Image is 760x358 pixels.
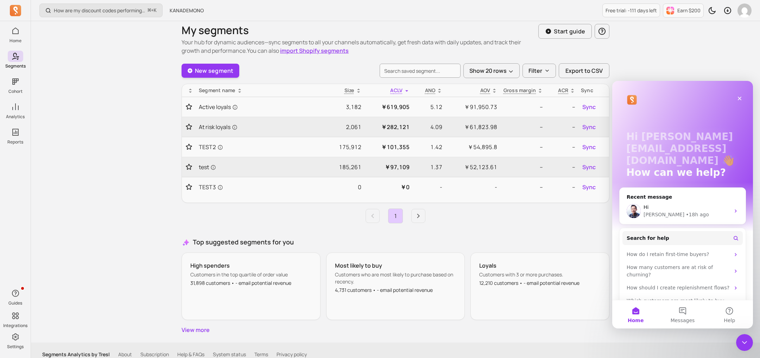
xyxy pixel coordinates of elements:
[280,47,349,55] a: import Shopify segments
[182,237,609,247] h3: Top suggested segments for you
[185,164,193,171] button: Toggle favorite
[327,163,361,171] p: 185,261
[737,4,752,18] img: avatar
[581,141,597,153] button: Sync
[199,123,237,131] span: At risk loyals
[199,103,321,111] a: Active loyals
[582,163,596,171] span: Sync
[54,7,145,14] p: How are my discount codes performing daily?
[199,143,223,151] span: TEST2
[182,209,609,223] ul: Pagination
[705,4,719,18] button: Toggle dark mode
[479,261,601,270] p: Loyals
[367,183,410,191] p: ￥0
[190,280,312,287] p: 31,898 customers • - email potential revenue
[3,323,27,328] p: Integrations
[277,351,307,358] a: Privacy policy
[148,7,157,14] span: +
[182,326,609,334] a: View more
[327,103,361,111] p: 3,182
[5,63,26,69] p: Segments
[335,271,456,285] p: Customers who are most likely to purchase based on recency.
[327,183,361,191] p: 0
[390,87,403,94] span: ACLV
[8,300,22,306] p: Guides
[415,183,442,191] p: -
[182,64,239,78] a: New segment
[199,143,321,151] a: TEST2
[448,123,497,131] p: ￥61,823.98
[335,287,456,294] p: 4,731 customers • - email potential revenue
[522,64,556,78] button: Filter
[549,103,575,111] p: --
[503,103,543,111] p: --
[199,123,321,131] a: At risk loyals
[42,351,110,358] p: Segments Analytics by Tresl
[190,261,312,270] p: High spenders
[185,123,193,130] button: Toggle favorite
[415,163,442,171] p: 1.37
[367,123,410,131] p: ￥282,121
[254,351,268,358] a: Terms
[582,143,596,151] span: Sync
[8,286,23,307] button: Guides
[199,87,321,94] div: Segment name
[199,103,238,111] span: Active loyals
[503,143,543,151] p: --
[411,209,425,223] a: Next page
[480,87,490,94] p: AOV
[247,47,349,55] span: You can also
[388,209,403,223] a: Page 1 is your current page
[7,344,24,350] p: Settings
[190,271,312,278] p: Customers in the top quartile of order value
[581,161,597,173] button: Sync
[367,143,410,151] p: ￥101,355
[380,64,461,78] input: search
[425,87,436,94] span: ANO
[677,7,701,14] p: Earn $200
[185,103,193,110] button: Toggle favorite
[8,89,23,94] p: Cohort
[7,139,23,145] p: Reports
[479,280,601,287] p: 12,210 customers • - email potential revenue
[9,38,21,44] p: Home
[415,143,442,151] p: 1.42
[736,334,753,351] iframe: Intercom live chat
[199,163,321,171] a: test
[528,66,542,75] p: Filter
[118,351,132,358] a: About
[554,27,585,36] p: Start guide
[581,87,606,94] div: Sync
[170,7,204,14] span: KANADEMONO
[199,183,223,191] span: TEST3
[367,103,410,111] p: ￥619,905
[415,103,442,111] p: 5.12
[177,351,204,358] a: Help & FAQs
[558,87,568,94] p: ACR
[582,123,596,131] span: Sync
[581,181,597,193] button: Sync
[327,143,361,151] p: 175,912
[503,183,543,191] p: --
[602,4,660,17] a: Free trial: -111 days left
[581,101,597,113] button: Sync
